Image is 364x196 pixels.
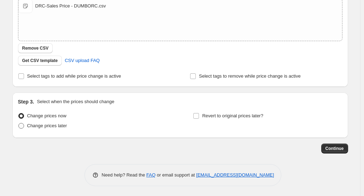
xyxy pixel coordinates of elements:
[325,146,344,151] span: Continue
[18,98,34,105] h2: Step 3.
[27,73,121,79] span: Select tags to add while price change is active
[202,113,263,118] span: Revert to original prices later?
[102,172,147,178] span: Need help? Read the
[27,113,66,118] span: Change prices now
[37,98,114,105] p: Select when the prices should change
[65,57,100,64] span: CSV upload FAQ
[199,73,301,79] span: Select tags to remove while price change is active
[155,172,196,178] span: or email support at
[22,45,49,51] span: Remove CSV
[27,123,67,128] span: Change prices later
[18,56,62,66] button: Get CSV template
[146,172,155,178] a: FAQ
[18,43,53,53] button: Remove CSV
[22,58,58,63] span: Get CSV template
[35,2,106,10] div: DRC-Sales Price - DUMBORC.csv
[196,172,274,178] a: [EMAIL_ADDRESS][DOMAIN_NAME]
[60,55,104,66] a: CSV upload FAQ
[321,144,348,153] button: Continue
